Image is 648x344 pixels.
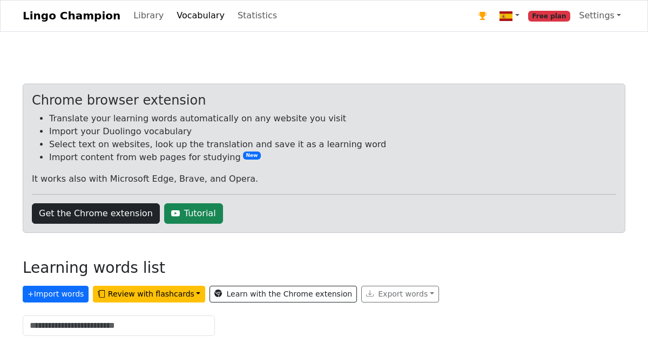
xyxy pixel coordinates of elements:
[524,5,575,27] a: Free plan
[172,5,229,26] a: Vocabulary
[23,259,165,277] h3: Learning words list
[32,93,616,108] div: Chrome browser extension
[32,173,616,185] p: It works also with Microsoft Edge, Brave, and Opera.
[164,203,223,224] a: Tutorial
[23,286,93,297] a: +Import words
[233,5,281,26] a: Statistics
[243,152,261,160] span: New
[23,286,89,302] button: +Import words
[528,11,571,22] span: Free plan
[49,138,616,151] li: Select text on websites, look up the translation and save it as a learning word
[23,5,120,26] a: Lingo Champion
[49,125,616,138] li: Import your Duolingo vocabulary
[129,5,168,26] a: Library
[49,151,616,164] li: Import content from web pages for studying
[32,203,160,224] a: Get the Chrome extension
[500,10,512,23] img: es.svg
[93,286,205,302] button: Review with flashcards
[210,286,357,302] a: Learn with the Chrome extension
[575,5,625,26] a: Settings
[49,112,616,125] li: Translate your learning words automatically on any website you visit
